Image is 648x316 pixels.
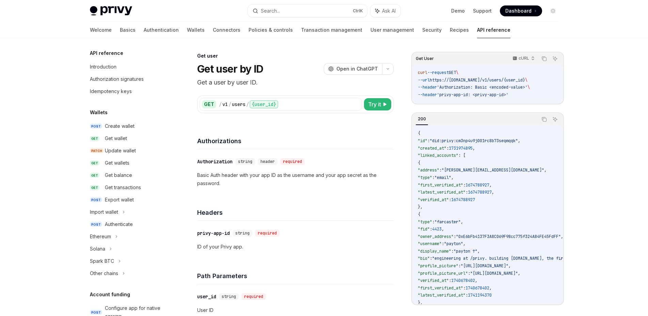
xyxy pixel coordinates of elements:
[465,190,468,195] span: :
[477,249,480,254] span: ,
[432,219,434,225] span: :
[248,5,367,17] button: Search...CtrlK
[451,249,454,254] span: :
[418,292,465,298] span: "latest_verified_at"
[353,8,363,14] span: Ctrl K
[473,7,492,14] a: Support
[222,294,236,299] span: string
[90,222,102,227] span: POST
[228,101,231,108] div: /
[90,161,99,166] span: GET
[418,190,465,195] span: "latest_verified_at"
[540,115,549,124] button: Copy the contents from the code block
[454,234,456,239] span: :
[238,159,252,164] span: string
[449,70,456,75] span: GET
[442,167,544,173] span: "[PERSON_NAME][EMAIL_ADDRESS][DOMAIN_NAME]"
[461,263,508,269] span: "[URL][DOMAIN_NAME]"
[90,269,118,277] div: Other chains
[90,75,144,83] div: Authorization signatures
[418,234,454,239] span: "owner_address"
[427,138,430,144] span: :
[468,292,492,298] span: 1741194370
[454,249,477,254] span: "payton ↑"
[418,131,420,136] span: {
[222,101,228,108] div: v1
[489,285,492,291] span: ,
[434,219,461,225] span: "farcaster"
[197,243,394,251] p: ID of your Privy app.
[505,7,532,14] span: Dashboard
[84,194,172,206] a: POSTExport wallet
[105,220,133,228] div: Authenticate
[449,197,451,202] span: :
[434,175,451,180] span: "email"
[418,85,437,90] span: --header
[418,138,427,144] span: "id"
[418,212,420,217] span: {
[120,22,136,38] a: Basics
[418,263,458,269] span: "profile_picture"
[90,257,114,265] div: Spark BTC
[548,5,558,16] button: Toggle dark mode
[219,101,222,108] div: /
[444,241,463,246] span: "payton"
[418,219,432,225] span: "type"
[370,5,400,17] button: Ask AI
[197,136,394,146] h4: Authorizations
[364,98,391,110] button: Try it
[261,7,280,15] div: Search...
[90,173,99,178] span: GET
[458,153,465,158] span: : [
[430,226,432,232] span: :
[249,22,293,38] a: Policies & controls
[518,271,520,276] span: ,
[84,181,172,194] a: GETGet transactions
[418,167,439,173] span: "address"
[465,292,468,298] span: :
[90,87,132,95] div: Idempotency keys
[418,153,458,158] span: "linked_accounts"
[336,65,378,72] span: Open in ChatGPT
[418,249,451,254] span: "display_name"
[561,234,563,239] span: ,
[449,146,473,151] span: 1731974895
[197,171,394,187] p: Basic Auth header with your app ID as the username and your app secret as the password.
[446,146,449,151] span: :
[418,197,449,202] span: "verified_at"
[432,175,434,180] span: :
[418,92,437,97] span: --header
[492,190,494,195] span: ,
[432,226,442,232] span: 4423
[475,278,477,283] span: ,
[508,263,511,269] span: ,
[430,77,525,83] span: https://[DOMAIN_NAME]/v1/users/{user_id}
[90,290,130,299] h5: Account funding
[451,278,475,283] span: 1740678402
[463,182,465,188] span: :
[418,204,423,210] span: },
[437,92,508,97] span: 'privy-app-id: <privy-app-id>'
[416,115,428,123] div: 200
[84,157,172,169] a: GETGet wallets
[442,241,444,246] span: :
[235,230,250,236] span: string
[280,158,305,165] div: required
[382,7,396,14] span: Ask AI
[463,241,465,246] span: ,
[144,22,179,38] a: Authentication
[90,136,99,141] span: GET
[540,54,549,63] button: Copy the contents from the code block
[430,138,518,144] span: "did:privy:cm3np4u9j001rc8b73seqmqqk"
[187,22,205,38] a: Wallets
[84,85,172,97] a: Idempotency keys
[197,230,230,237] div: privy-app-id
[90,63,116,71] div: Introduction
[418,285,463,291] span: "first_verified_at"
[451,175,454,180] span: ,
[90,108,108,117] h5: Wallets
[90,148,104,153] span: PATCH
[465,182,489,188] span: 1674788927
[468,190,492,195] span: 1674788927
[197,271,394,281] h4: Path Parameters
